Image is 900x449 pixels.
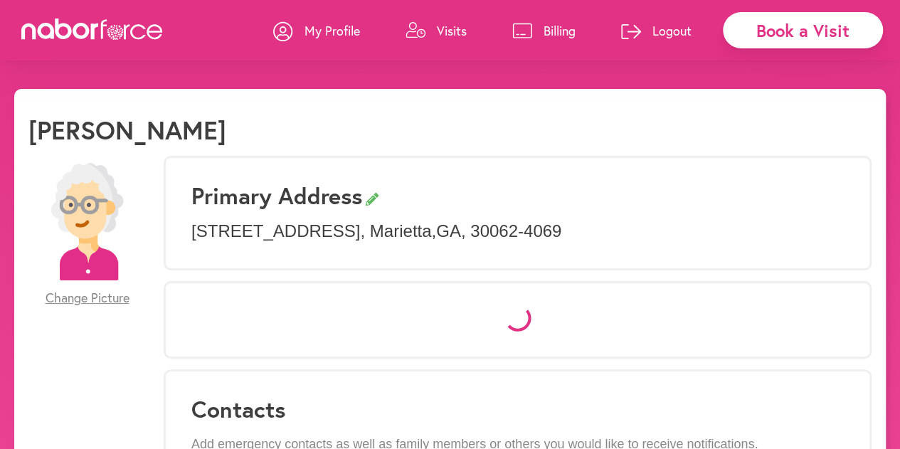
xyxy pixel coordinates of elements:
h3: Contacts [191,396,844,423]
a: Logout [621,9,692,52]
a: Billing [512,9,576,52]
img: efc20bcf08b0dac87679abea64c1faab.png [28,163,146,280]
p: [STREET_ADDRESS] , Marietta , GA , 30062-4069 [191,221,844,242]
h1: [PERSON_NAME] [28,115,226,145]
p: Visits [437,22,467,39]
p: Billing [544,22,576,39]
p: My Profile [305,22,360,39]
h3: Primary Address [191,182,844,209]
p: Logout [652,22,692,39]
a: My Profile [273,9,360,52]
div: Book a Visit [723,12,883,48]
a: Visits [406,9,467,52]
span: Change Picture [46,290,129,306]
